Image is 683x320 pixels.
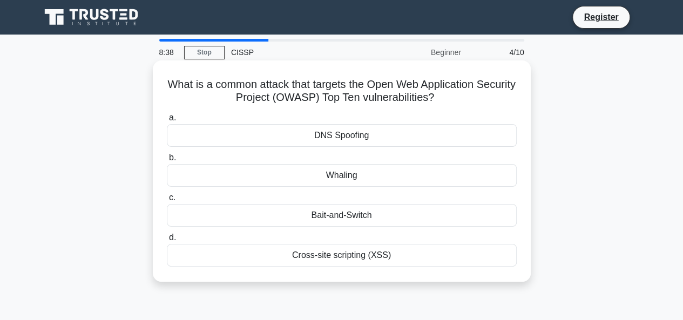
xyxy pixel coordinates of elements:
[169,113,176,122] span: a.
[169,193,175,202] span: c.
[225,42,373,63] div: CISSP
[167,164,517,187] div: Whaling
[167,204,517,227] div: Bait-and-Switch
[373,42,468,63] div: Beginner
[169,233,176,242] span: d.
[153,42,184,63] div: 8:38
[468,42,531,63] div: 4/10
[166,78,518,105] h5: What is a common attack that targets the Open Web Application Security Project (OWASP) Top Ten vu...
[169,153,176,162] span: b.
[167,244,517,267] div: Cross-site scripting (XSS)
[184,46,225,59] a: Stop
[167,124,517,147] div: DNS Spoofing
[577,10,625,24] a: Register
